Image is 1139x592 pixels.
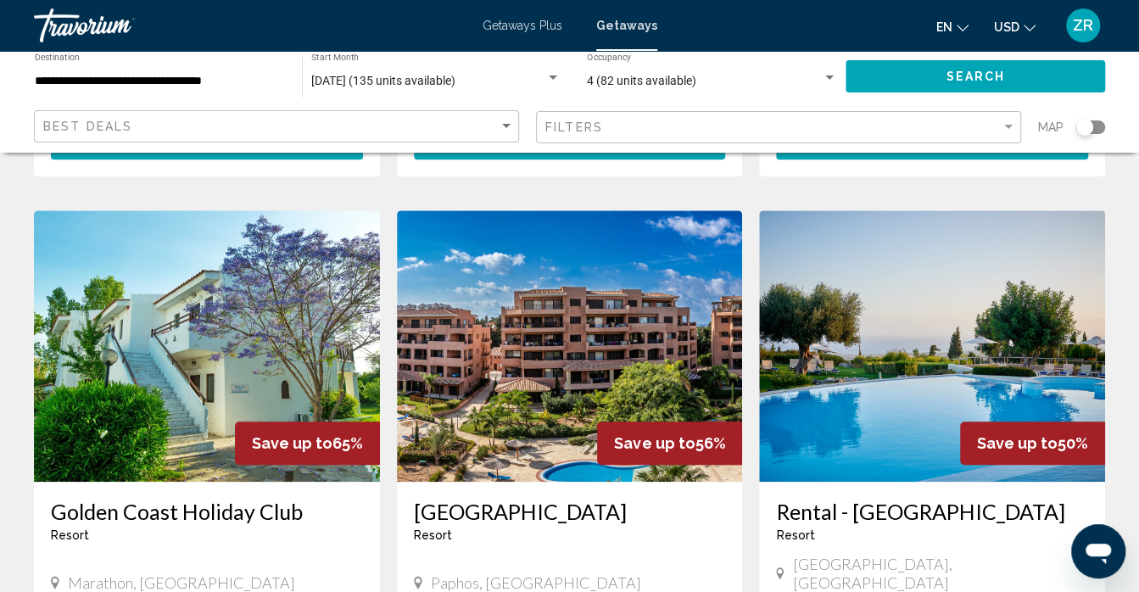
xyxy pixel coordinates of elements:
[311,74,455,87] span: [DATE] (135 units available)
[545,120,603,134] span: Filters
[759,210,1105,482] img: RL79O01X.jpg
[252,434,332,452] span: Save up to
[614,434,695,452] span: Save up to
[51,499,363,524] a: Golden Coast Holiday Club
[587,74,696,87] span: 4 (82 units available)
[936,20,952,34] span: en
[414,499,726,524] a: [GEOGRAPHIC_DATA]
[776,528,814,542] span: Resort
[596,19,657,32] a: Getaways
[994,20,1019,34] span: USD
[43,120,514,134] mat-select: Sort by
[977,434,1058,452] span: Save up to
[34,8,466,42] a: Travorium
[51,528,89,542] span: Resort
[43,120,132,133] span: Best Deals
[397,210,743,482] img: RK01E01X.jpg
[68,573,295,592] span: Marathon, [GEOGRAPHIC_DATA]
[960,422,1105,465] div: 50%
[1071,524,1125,578] iframe: Button to launch messaging window
[536,110,1021,145] button: Filter
[1061,8,1105,43] button: User Menu
[793,555,1088,592] span: [GEOGRAPHIC_DATA], [GEOGRAPHIC_DATA]
[1038,115,1064,139] span: Map
[483,19,562,32] a: Getaways Plus
[597,422,742,465] div: 56%
[34,210,380,482] img: 1789E01X.jpg
[776,499,1088,524] a: Rental - [GEOGRAPHIC_DATA]
[431,573,641,592] span: Paphos, [GEOGRAPHIC_DATA]
[846,60,1105,92] button: Search
[994,14,1036,39] button: Change currency
[414,528,452,542] span: Resort
[1073,17,1093,34] span: ZR
[946,70,1005,84] span: Search
[235,422,380,465] div: 65%
[936,14,969,39] button: Change language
